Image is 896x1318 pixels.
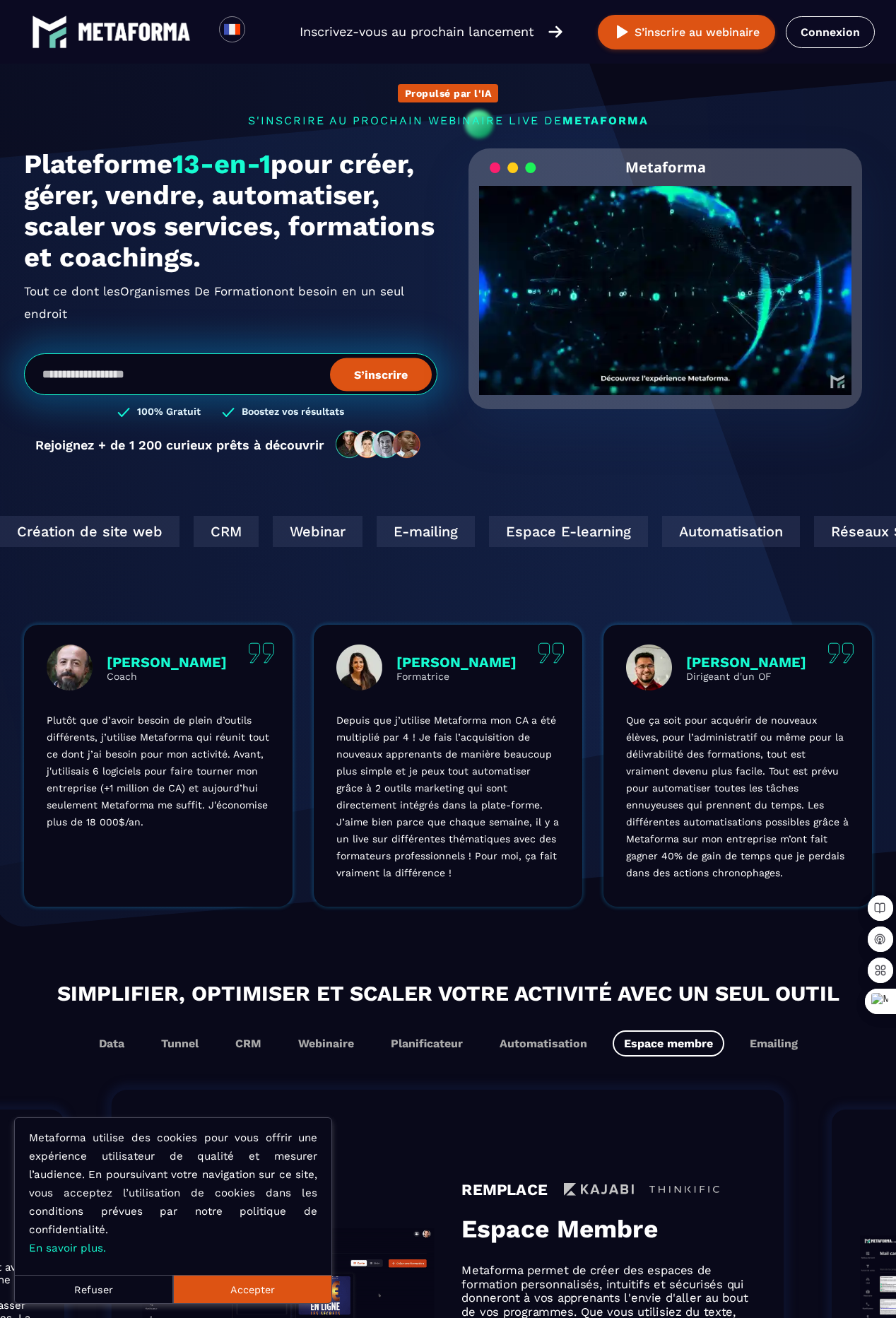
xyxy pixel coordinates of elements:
button: CRM [224,1030,273,1057]
h4: REMPLACE [462,1180,548,1199]
h3: 100% Gratuit [137,406,201,419]
span: 13-en-1 [172,148,271,180]
img: icon [564,1183,634,1195]
p: Que ça soit pour acquérir de nouveaux élèves, pour l’administratif ou même pour la délivrabilité ... [626,712,849,881]
button: Tunnel [150,1030,210,1057]
p: Formatrice [396,671,517,682]
a: Connexion [786,16,875,48]
img: play [613,23,631,41]
div: Espace E-learning [485,516,644,547]
img: checked [117,406,130,419]
div: E-mailing [372,516,471,547]
p: [PERSON_NAME] [686,654,806,671]
h3: Espace Membre [462,1214,753,1244]
button: Refuser [15,1275,173,1303]
div: Search for option [245,16,280,47]
img: quote [827,642,854,664]
p: Plutôt que d’avoir besoin de plein d’outils différents, j’utilise Metaforma qui réunit tout ce do... [47,712,270,830]
img: quote [248,642,275,664]
a: En savoir plus. [29,1242,106,1254]
p: Inscrivez-vous au prochain lancement [300,22,534,42]
div: Webinar [269,516,358,547]
p: Metaforma utilise des cookies pour vous offrir une expérience utilisateur de qualité et mesurer l... [29,1129,317,1257]
img: icon [649,1184,719,1195]
button: S’inscrire [330,358,432,391]
img: profile [626,645,672,690]
img: profile [336,645,382,690]
button: Emailing [738,1030,809,1057]
p: s'inscrire au prochain webinaire live de [24,114,872,127]
img: fr [223,20,241,38]
video: Your browser does not support the video tag. [479,186,851,372]
span: Organismes De Formation [120,280,274,302]
button: Data [88,1030,136,1057]
img: checked [222,406,235,419]
img: quote [538,642,565,664]
img: arrow-right [548,24,562,40]
p: [PERSON_NAME] [107,654,227,671]
h1: Plateforme pour créer, gérer, vendre, automatiser, scaler vos services, formations et coachings. [24,148,437,273]
button: Planificateur [379,1030,474,1057]
p: [PERSON_NAME] [396,654,517,671]
p: Propulsé par l'IA [405,88,492,99]
span: METAFORMA [562,114,649,127]
h2: Tout ce dont les ont besoin en un seul endroit [24,280,437,325]
p: Depuis que j’utilise Metaforma mon CA a été multiplié par 4 ! Je fais l’acquisition de nouveaux a... [336,712,560,881]
img: community-people [331,430,426,459]
button: S’inscrire au webinaire [598,15,775,49]
h3: Boostez vos résultats [242,406,344,419]
p: Dirigeant d'un OF [686,671,806,682]
button: Automatisation [488,1030,599,1057]
button: Webinaire [287,1030,365,1057]
h2: Simplifier, optimiser et scaler votre activité avec un seul outil [14,977,882,1009]
div: Automatisation [658,516,796,547]
div: CRM [189,516,254,547]
img: loading [490,161,536,175]
p: Coach [107,671,227,682]
img: profile [47,645,93,690]
h2: Metaforma [625,148,706,186]
button: Espace membre [613,1030,724,1057]
img: logo [32,14,67,49]
input: Search for option [257,23,268,40]
img: logo [78,23,191,41]
p: Rejoignez + de 1 200 curieux prêts à découvrir [35,437,324,452]
button: Accepter [173,1275,331,1303]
